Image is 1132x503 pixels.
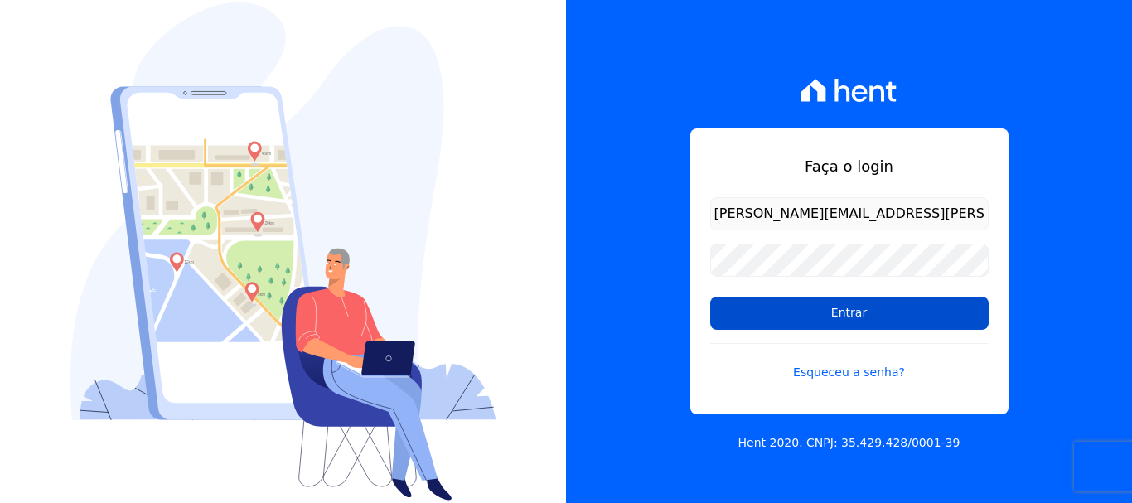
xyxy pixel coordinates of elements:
[70,2,496,501] img: Login
[710,343,989,381] a: Esqueceu a senha?
[738,434,960,452] p: Hent 2020. CNPJ: 35.429.428/0001-39
[710,197,989,230] input: Email
[710,155,989,177] h1: Faça o login
[710,297,989,330] input: Entrar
